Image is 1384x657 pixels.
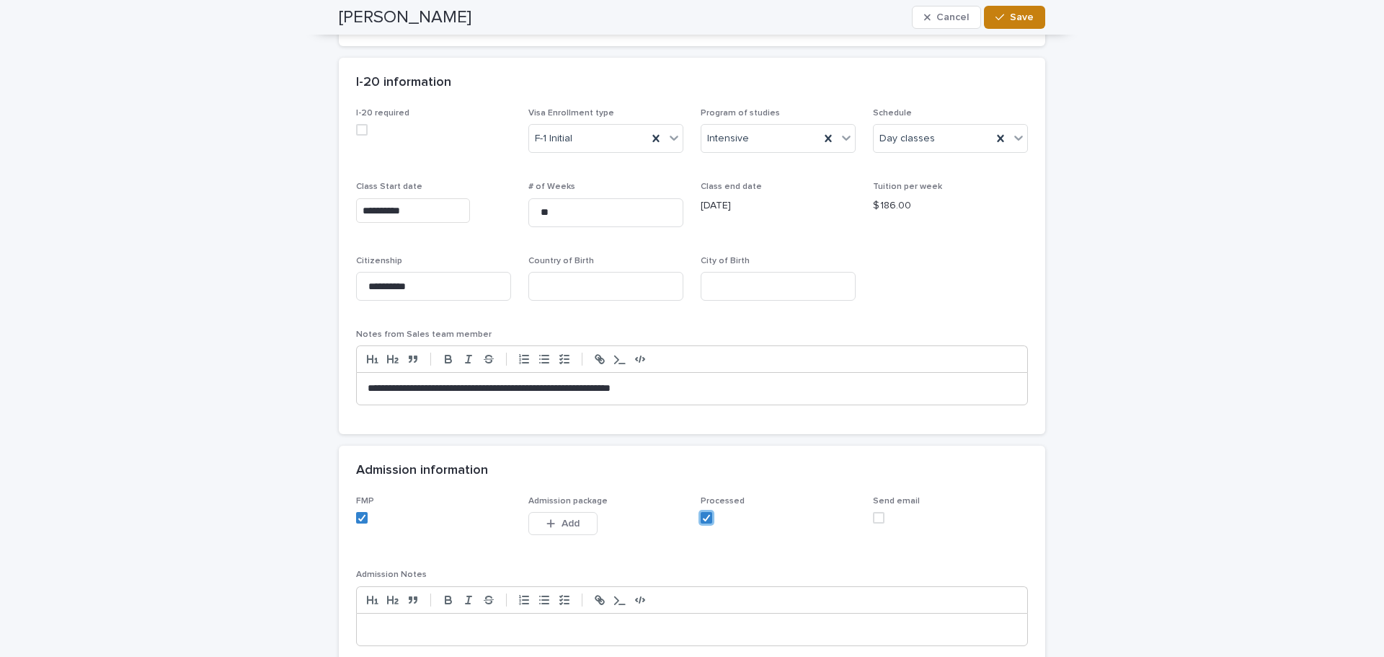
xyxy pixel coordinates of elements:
[356,497,374,506] span: FMP
[701,182,762,191] span: Class end date
[356,75,451,91] h2: I-20 information
[528,182,575,191] span: # of Weeks
[1010,12,1034,22] span: Save
[356,570,427,579] span: Admission Notes
[873,182,942,191] span: Tuition per week
[912,6,981,29] button: Cancel
[936,12,969,22] span: Cancel
[528,497,608,506] span: Admission package
[562,519,580,529] span: Add
[701,198,856,213] p: [DATE]
[873,497,920,506] span: Send email
[356,330,492,339] span: Notes from Sales team member
[873,109,912,118] span: Schedule
[707,131,749,146] span: Intensive
[356,182,422,191] span: Class Start date
[701,257,750,265] span: City of Birth
[701,497,745,506] span: Processed
[356,257,402,265] span: Citizenship
[528,257,594,265] span: Country of Birth
[339,7,471,28] h2: [PERSON_NAME]
[879,131,935,146] span: Day classes
[984,6,1045,29] button: Save
[528,109,614,118] span: Visa Enrollment type
[701,109,780,118] span: Program of studies
[356,109,409,118] span: I-20 required
[873,198,1028,213] p: $ 186.00
[528,512,598,535] button: Add
[535,131,572,146] span: F-1 Initial
[356,463,488,479] h2: Admission information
